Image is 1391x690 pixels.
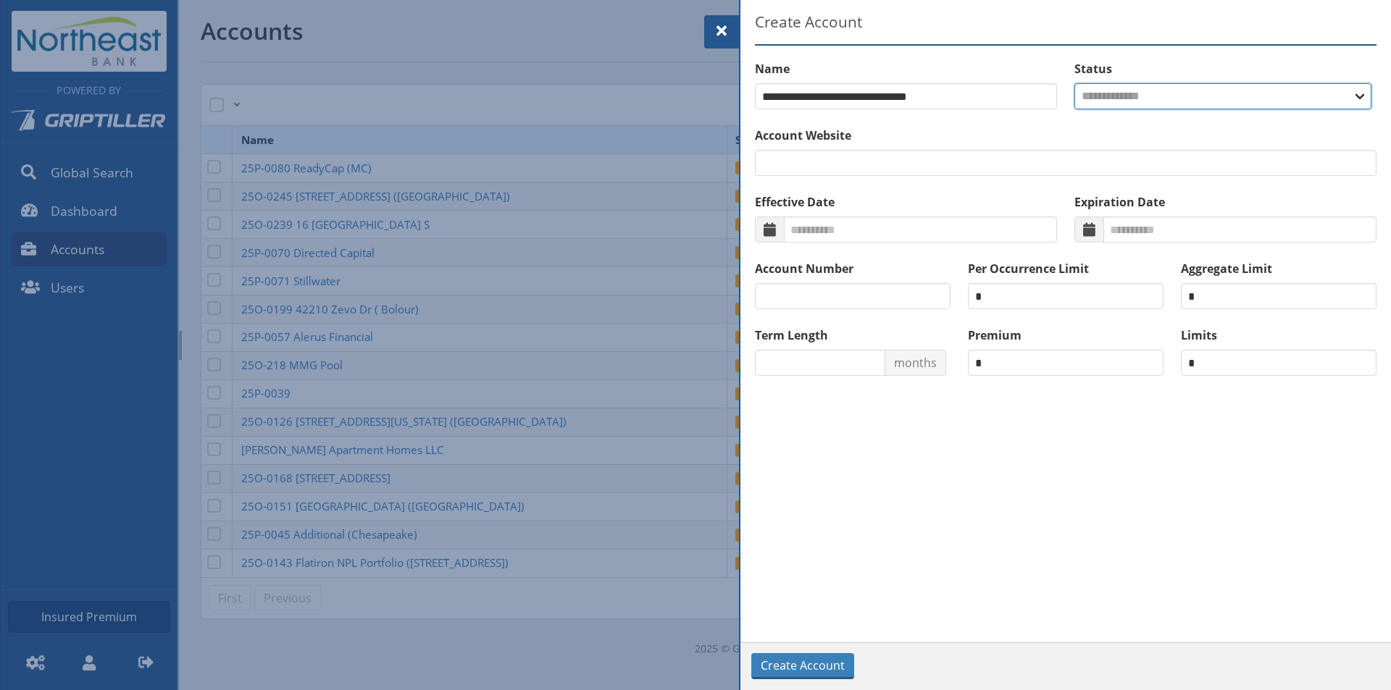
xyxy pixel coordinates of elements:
span: Create Account [761,657,845,674]
label: Account Website [755,127,1377,144]
label: Term Length [755,327,951,344]
label: Account Number [755,260,951,277]
label: Premium [968,327,1164,344]
label: Aggregate Limit [1181,260,1377,277]
label: Effective Date [755,193,1057,211]
label: Per Occurrence Limit [968,260,1164,277]
button: Create Account [751,653,854,679]
label: Status [1074,60,1377,77]
label: Limits [1181,327,1377,344]
h5: Create Account [755,11,1377,46]
label: Name [755,60,1057,77]
label: Expiration Date [1074,193,1377,211]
